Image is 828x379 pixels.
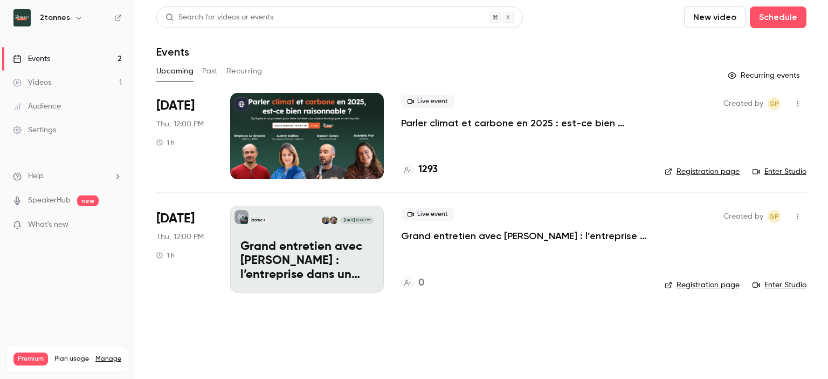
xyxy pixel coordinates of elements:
div: Sep 18 Thu, 12:00 PM (Europe/Paris) [156,93,213,179]
span: Thu, 12:00 PM [156,232,204,242]
span: Plan usage [54,355,89,363]
button: Recurring [226,63,263,80]
a: Enter Studio [753,280,806,290]
button: Recurring events [723,67,806,84]
h4: 1293 [418,163,438,177]
a: Grand entretien avec [PERSON_NAME] : l’entreprise dans un monde en crises [401,229,647,242]
img: Frédéric Mazzella [322,216,329,224]
div: Settings [13,125,56,136]
h1: Events [156,45,189,58]
a: Registration page [665,280,740,290]
div: Oct 16 Thu, 12:00 PM (Europe/Paris) [156,206,213,292]
div: Audience [13,101,61,112]
button: New video [684,6,746,28]
p: 2tonnes [251,218,265,223]
span: Help [28,171,44,182]
button: Past [202,63,218,80]
span: GP [769,210,779,223]
div: Search for videos or events [165,12,273,23]
h4: 0 [418,276,424,290]
a: Parler climat et carbone en 2025 : est-ce bien raisonnable ? [401,117,647,130]
span: GP [769,97,779,110]
button: Upcoming [156,63,194,80]
a: 0 [401,276,424,290]
img: Pierre-Alix Lloret-Bavai [330,216,337,224]
img: 2tonnes [13,9,31,26]
a: Grand entretien avec Frédéric Mazzella : l’entreprise dans un monde en crises 2tonnesPierre-Alix ... [230,206,384,292]
a: SpeakerHub [28,195,71,206]
a: 1293 [401,163,438,177]
div: 1 h [156,251,175,260]
span: [DATE] [156,210,195,227]
p: Grand entretien avec [PERSON_NAME] : l’entreprise dans un monde en crises [240,240,374,282]
span: Gabrielle Piot [768,97,781,110]
span: What's new [28,219,68,231]
span: Created by [723,97,763,110]
span: Gabrielle Piot [768,210,781,223]
button: Schedule [750,6,806,28]
span: [DATE] 12:00 PM [340,216,373,224]
span: new [77,195,99,206]
iframe: Noticeable Trigger [109,220,122,230]
a: Registration page [665,166,740,177]
span: Thu, 12:00 PM [156,119,204,130]
div: Videos [13,77,51,88]
span: Created by [723,210,763,223]
div: 1 h [156,138,175,147]
a: Enter Studio [753,166,806,177]
h6: 2tonnes [40,12,70,23]
a: Manage [95,355,121,363]
span: Live event [401,208,454,221]
span: [DATE] [156,97,195,114]
li: help-dropdown-opener [13,171,122,182]
span: Premium [13,353,48,366]
div: Events [13,53,50,64]
span: Live event [401,95,454,108]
